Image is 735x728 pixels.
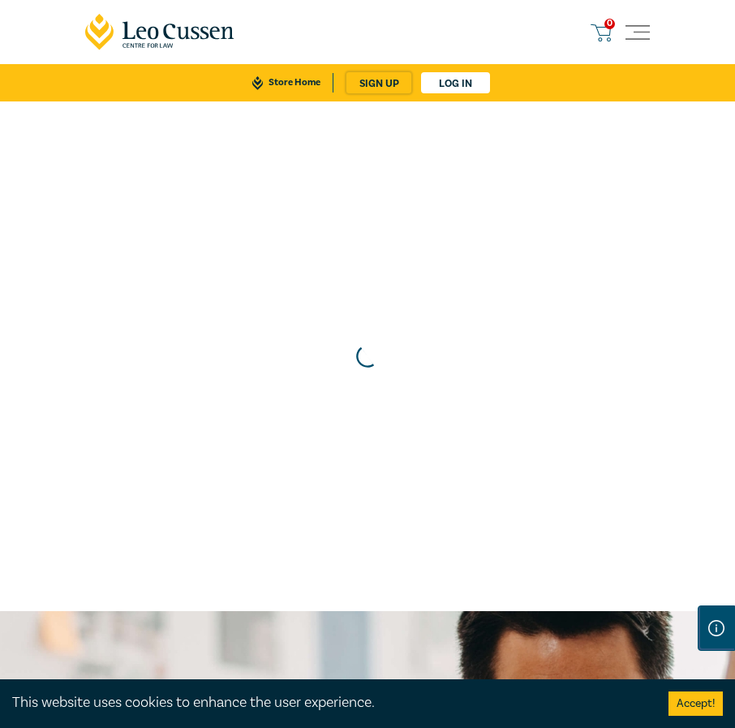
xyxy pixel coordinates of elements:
span: 0 [604,19,615,29]
img: Information Icon [708,620,724,636]
a: Log in [421,72,490,93]
a: sign up [346,72,411,93]
button: Toggle navigation [625,20,650,45]
div: This website uses cookies to enhance the user experience. [12,692,644,713]
a: Store Home [240,73,333,93]
button: Accept cookies [668,691,723,716]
